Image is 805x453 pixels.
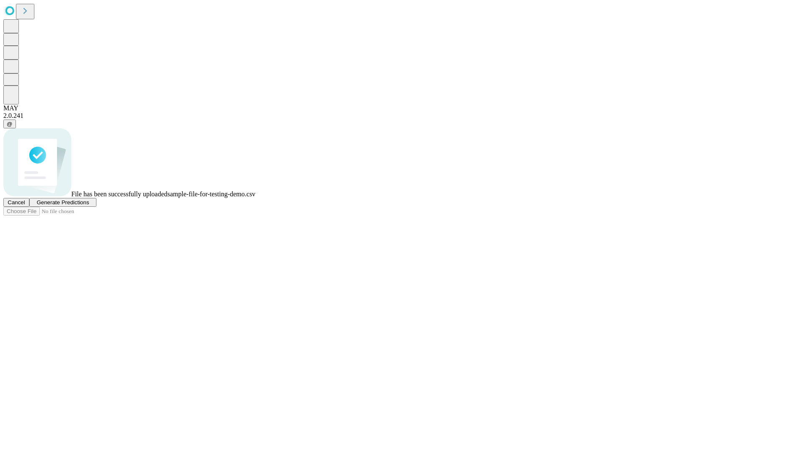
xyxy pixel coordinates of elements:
span: Generate Predictions [36,199,89,206]
button: Generate Predictions [29,198,96,207]
span: @ [7,121,13,127]
div: 2.0.241 [3,112,802,120]
span: sample-file-for-testing-demo.csv [167,190,255,198]
span: Cancel [8,199,25,206]
button: @ [3,120,16,128]
span: File has been successfully uploaded [71,190,167,198]
button: Cancel [3,198,29,207]
div: MAY [3,104,802,112]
